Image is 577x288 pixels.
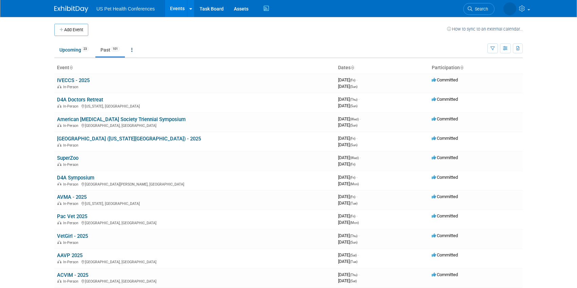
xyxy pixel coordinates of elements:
[63,279,80,284] span: In-Person
[111,46,120,52] span: 101
[63,123,80,128] span: In-Person
[57,103,333,109] div: [US_STATE], [GEOGRAPHIC_DATA]
[350,253,357,257] span: (Sat)
[432,272,458,277] span: Committed
[350,78,355,82] span: (Fri)
[57,220,333,225] div: [GEOGRAPHIC_DATA], [GEOGRAPHIC_DATA]
[338,142,357,147] span: [DATE]
[350,260,357,264] span: (Tue)
[432,136,458,141] span: Committed
[358,97,359,102] span: -
[57,233,88,239] a: VetGirl - 2025
[338,213,357,218] span: [DATE]
[350,156,359,160] span: (Wed)
[350,117,359,121] span: (Wed)
[63,162,80,167] span: In-Person
[57,182,61,186] img: In-Person Event
[63,221,80,225] span: In-Person
[358,252,359,257] span: -
[350,162,355,166] span: (Fri)
[57,259,333,264] div: [GEOGRAPHIC_DATA], [GEOGRAPHIC_DATA]
[335,62,429,74] th: Dates
[63,182,80,187] span: In-Person
[350,123,357,127] span: (Sun)
[338,97,359,102] span: [DATE]
[356,213,357,218] span: -
[432,77,458,82] span: Committed
[350,143,357,147] span: (Sun)
[503,2,516,15] img: Adriana Zardus
[338,84,357,89] span: [DATE]
[432,155,458,160] span: Committed
[57,97,103,103] a: D4A Doctors Retreat
[57,136,201,142] a: [GEOGRAPHIC_DATA] ([US_STATE][GEOGRAPHIC_DATA]) - 2025
[57,213,87,219] a: Pac Vet 2025
[338,259,357,264] span: [DATE]
[432,194,458,199] span: Committed
[338,220,359,225] span: [DATE]
[350,221,359,225] span: (Mon)
[350,85,357,89] span: (Sun)
[350,195,355,199] span: (Fri)
[57,194,87,200] a: AVMA - 2025
[54,24,88,36] button: Add Event
[57,241,61,244] img: In-Person Event
[432,252,458,257] span: Committed
[57,155,78,161] a: SuperZoo
[360,116,361,121] span: -
[57,77,90,83] a: IVECCS - 2025
[57,252,82,258] a: AAVP 2025
[338,181,359,186] span: [DATE]
[338,136,357,141] span: [DATE]
[57,181,333,187] div: [GEOGRAPHIC_DATA][PERSON_NAME], [GEOGRAPHIC_DATA]
[338,175,357,180] span: [DATE]
[54,43,94,56] a: Upcoming23
[54,6,88,13] img: ExhibitDay
[57,122,333,128] div: [GEOGRAPHIC_DATA], [GEOGRAPHIC_DATA]
[350,214,355,218] span: (Fri)
[338,77,357,82] span: [DATE]
[57,260,61,263] img: In-Person Event
[63,85,80,89] span: In-Person
[63,241,80,245] span: In-Person
[63,143,80,148] span: In-Person
[338,122,357,128] span: [DATE]
[57,116,186,122] a: American [MEDICAL_DATA] Society Triennial Symposium
[350,201,357,205] span: (Tue)
[57,104,61,108] img: In-Person Event
[432,97,458,102] span: Committed
[57,272,88,278] a: ACVIM - 2025
[472,6,488,12] span: Search
[338,239,357,245] span: [DATE]
[69,65,73,70] a: Sort by Event Name
[338,194,357,199] span: [DATE]
[57,85,61,88] img: In-Person Event
[57,200,333,206] div: [US_STATE], [GEOGRAPHIC_DATA]
[57,123,61,127] img: In-Person Event
[432,116,458,121] span: Committed
[432,233,458,238] span: Committed
[338,272,359,277] span: [DATE]
[96,6,155,12] span: US Pet Health Conferences
[57,175,94,181] a: D4A Symposium
[432,175,458,180] span: Committed
[350,273,357,277] span: (Thu)
[57,162,61,166] img: In-Person Event
[350,137,355,140] span: (Fri)
[95,43,125,56] a: Past101
[360,155,361,160] span: -
[356,175,357,180] span: -
[338,200,357,206] span: [DATE]
[63,201,80,206] span: In-Person
[350,104,357,108] span: (Sun)
[57,221,61,224] img: In-Person Event
[351,65,354,70] a: Sort by Start Date
[63,260,80,264] span: In-Person
[57,279,61,283] img: In-Person Event
[356,77,357,82] span: -
[356,194,357,199] span: -
[463,3,495,15] a: Search
[81,46,89,52] span: 23
[350,234,357,238] span: (Thu)
[338,252,359,257] span: [DATE]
